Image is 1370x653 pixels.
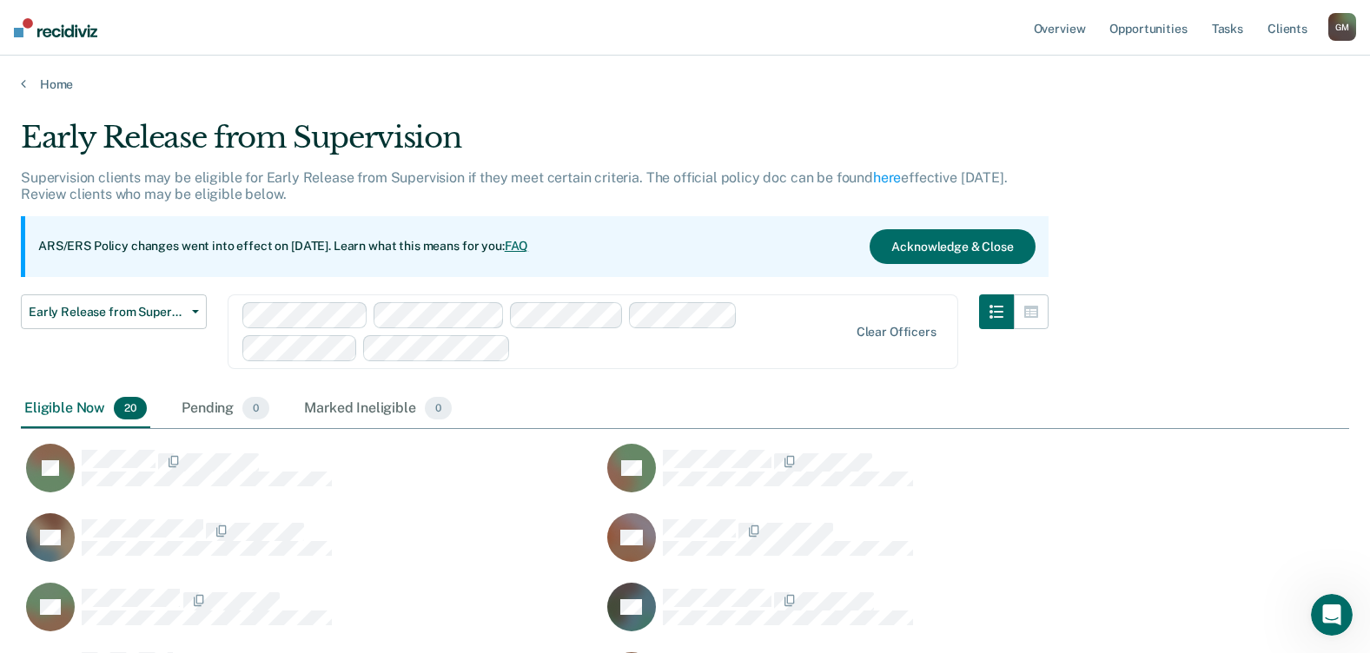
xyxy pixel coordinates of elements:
button: Early Release from Supervision [21,294,207,329]
p: Supervision clients may be eligible for Early Release from Supervision if they meet certain crite... [21,169,1008,202]
span: 20 [114,397,147,419]
div: CaseloadOpportunityCell-03169087 [21,582,602,651]
div: G M [1328,13,1356,41]
div: Pending0 [178,390,273,428]
span: 0 [425,397,452,419]
div: CaseloadOpportunityCell-03255573 [21,443,602,512]
div: CaseloadOpportunityCell-06646266 [602,582,1183,651]
span: 0 [242,397,269,419]
iframe: Intercom live chat [1311,594,1353,636]
div: Eligible Now20 [21,390,150,428]
button: Acknowledge & Close [870,229,1035,264]
div: CaseloadOpportunityCell-06648139 [21,512,602,582]
a: here [873,169,901,186]
a: FAQ [505,239,529,253]
div: Early Release from Supervision [21,120,1049,169]
p: ARS/ERS Policy changes went into effect on [DATE]. Learn what this means for you: [38,238,528,255]
button: GM [1328,13,1356,41]
div: Clear officers [857,325,936,340]
div: CaseloadOpportunityCell-03535178 [602,443,1183,512]
img: Recidiviz [14,18,97,37]
a: Home [21,76,1349,92]
div: CaseloadOpportunityCell-03148815 [602,512,1183,582]
span: Early Release from Supervision [29,305,185,320]
div: Marked Ineligible0 [301,390,455,428]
